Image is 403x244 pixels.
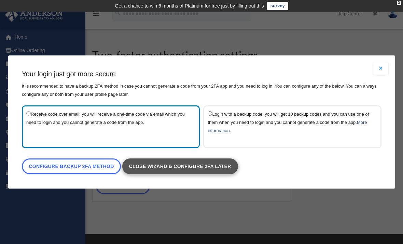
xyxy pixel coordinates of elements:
button: Close modal [373,62,388,75]
a: Close wizard & configure 2FA later [122,158,238,174]
a: More information. [208,120,367,133]
a: Configure backup 2FA method [22,158,121,174]
label: Receive code over email: you will receive a one-time code via email which you need to login and y... [26,110,189,144]
div: Get a chance to win 6 months of Platinum for free just by filling out this [115,2,264,10]
label: Login with a backup code: you will get 10 backup codes and you can use one of them when you need ... [208,110,370,144]
input: Login with a backup code: you will get 10 backup codes and you can use one of them when you need ... [208,111,212,116]
h3: Your login just got more secure [22,69,381,79]
div: close [397,1,401,5]
p: It is recommended to have a backup 2FA method in case you cannot generate a code from your 2FA ap... [22,82,381,99]
a: survey [267,2,288,10]
input: Receive code over email: you will receive a one-time code via email which you need to login and y... [26,111,31,116]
